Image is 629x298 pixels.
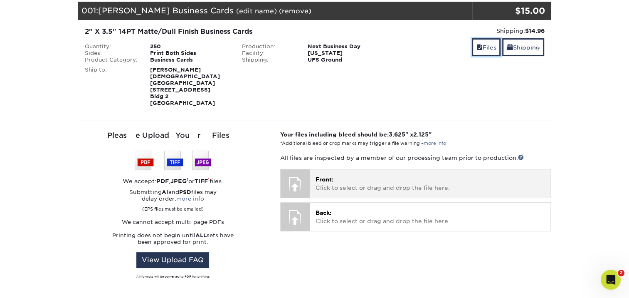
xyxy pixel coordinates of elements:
strong: JPEG [170,178,187,184]
p: Printing does not begin until sets have been approved for print. [78,232,268,246]
strong: PSD [179,189,191,195]
sup: 1 [187,177,188,182]
div: Quantity: [79,43,144,50]
span: 2 [618,270,624,276]
div: Shipping: [400,27,545,35]
span: Front: [316,176,333,183]
small: *Additional bleed or crop marks may trigger a file warning – [280,141,446,146]
div: We accept: , or files. [78,177,268,185]
sup: 1 [208,177,210,182]
div: Business Cards [144,57,236,63]
a: Shipping [502,38,544,56]
span: [PERSON_NAME] Business Cards [98,6,234,15]
p: All files are inspected by a member of our processing team prior to production. [280,154,551,162]
div: Please Upload Your Files [78,130,268,141]
img: We accept: PSD, TIFF, or JPEG (JPG) [135,151,211,170]
small: (EPS files must be emailed) [142,202,204,212]
a: Files [472,38,501,56]
span: Back: [316,209,331,216]
a: (edit name) [236,7,277,15]
div: Production: [236,43,301,50]
div: Next Business Day [301,43,393,50]
div: Sides: [79,50,144,57]
div: Shipping: [236,57,301,63]
strong: Your files including bleed should be: " x " [280,131,432,138]
div: Ship to: [79,67,144,107]
span: shipping [507,44,513,51]
span: files [476,44,482,51]
a: more info [176,196,204,202]
iframe: Intercom live chat [601,270,621,290]
a: more info [424,141,446,146]
div: 001: [78,2,472,20]
span: 3.625 [389,131,405,138]
sup: 1 [136,274,136,277]
strong: ALL [195,232,207,238]
p: We cannot accept multi-page PDFs [78,219,268,226]
p: Click to select or drag and drop the file here. [316,209,545,226]
div: Facility: [236,50,301,57]
div: Print Both Sides [144,50,236,57]
a: View Upload FAQ [136,252,209,268]
div: 250 [144,43,236,50]
div: [US_STATE] [301,50,393,57]
a: (remove) [279,7,311,15]
div: Product Category: [79,57,144,63]
strong: $14.96 [525,27,544,34]
div: UPS Ground [301,57,393,63]
strong: AI [162,189,168,195]
strong: [PERSON_NAME] [DEMOGRAPHIC_DATA][GEOGRAPHIC_DATA] [STREET_ADDRESS] Bldg 2 [GEOGRAPHIC_DATA] [150,67,220,106]
p: Click to select or drag and drop the file here. [316,175,545,192]
p: Submitting and files may delay order: [78,189,268,212]
div: All formats will be converted to PDF for printing. [78,275,268,279]
strong: PDF [156,178,169,184]
iframe: Google Customer Reviews [2,273,71,295]
span: 2.125 [413,131,429,138]
div: 2" X 3.5" 14PT Matte/Dull Finish Business Cards [85,27,387,37]
strong: TIFF [195,178,208,184]
div: $15.00 [472,5,545,17]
